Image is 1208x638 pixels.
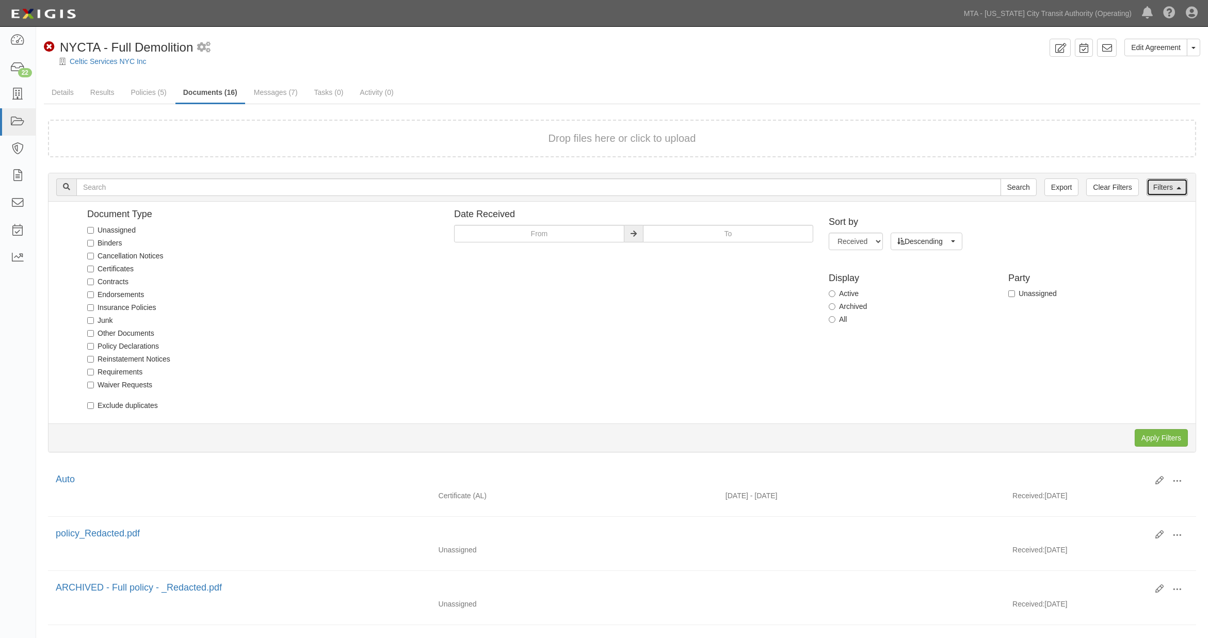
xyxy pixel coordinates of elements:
a: Messages (7) [246,82,305,103]
label: Certificates [87,264,134,274]
label: Insurance Policies [87,302,156,313]
div: Effective 09/18/2025 - Expiration 09/18/2026 [718,490,1005,501]
p: Received: [1012,490,1044,501]
input: Insurance Policies [87,304,94,311]
div: Unassigned [431,599,718,609]
input: To [643,225,813,242]
input: Search [1001,178,1037,196]
input: Certificates [87,266,94,272]
div: [DATE] [1005,545,1196,560]
a: Filters [1147,178,1188,196]
div: [DATE] [1005,599,1196,614]
div: [DATE] [1005,490,1196,506]
div: NYCTA - Full Demolition [44,39,193,56]
input: Cancellation Notices [87,253,94,259]
label: Binders [87,238,122,248]
a: Policies (5) [123,82,174,103]
h4: Sort by [829,217,1188,227]
a: MTA - [US_STATE] City Transit Authority (Operating) [959,3,1137,24]
span: NYCTA - Full Demolition [60,40,193,54]
input: Junk [87,317,94,324]
h4: Display [829,273,1001,284]
input: Exclude duplicates [87,402,94,409]
input: Binders [87,240,94,247]
input: Policy Declarations [87,343,94,350]
div: Effective - Expiration [718,545,1005,545]
a: ARCHIVED - Full policy - _Redacted.pdf [56,582,222,593]
h4: Party [1008,273,1180,284]
h4: Document Type [87,209,439,220]
a: policy_Redacted.pdf [56,528,140,538]
p: Received: [1012,545,1044,555]
input: Requirements [87,369,94,375]
input: Waiver Requests [87,382,94,388]
img: logo-5460c22ac91f19d4615b14bd174203de0afe785f0fc80cf4dbbc73dc1793850b.png [8,5,79,23]
input: Unassigned [1008,290,1015,297]
input: All [829,316,835,323]
label: Requirements [87,367,142,377]
a: Documents (16) [175,82,245,104]
a: Results [83,82,122,103]
button: Drop files here or click to upload [549,131,696,146]
label: Unassigned [87,225,136,235]
a: Activity (0) [352,82,401,103]
label: Endorsements [87,289,144,300]
button: Descending [891,233,962,250]
input: Search [76,178,1001,196]
div: Auto [56,473,1148,486]
a: Tasks (0) [307,82,351,103]
label: Contracts [87,276,128,287]
label: Reinstatement Notices [87,354,170,364]
a: Edit Agreement [1124,39,1187,56]
input: From [454,225,624,242]
label: Junk [87,315,113,325]
input: Archived [829,303,835,310]
label: All [829,314,847,324]
label: Cancellation Notices [87,251,164,261]
div: Unassigned [431,545,718,555]
label: Waiver Requests [87,380,152,390]
label: Policy Declarations [87,341,159,351]
div: policy_Redacted.pdf [56,527,1148,541]
i: Help Center - Complianz [1163,7,1175,20]
div: 22 [18,68,32,77]
div: ARCHIVED - Full policy - _Redacted.pdf [56,581,1148,595]
input: Contracts [87,279,94,285]
span: Descending [897,236,949,247]
label: Active [829,288,859,299]
label: Unassigned [1008,288,1057,299]
i: Non-Compliant [44,42,55,53]
input: Other Documents [87,330,94,337]
label: Exclude duplicates [87,400,158,411]
i: 1 scheduled workflow [197,42,211,53]
a: Auto [56,474,75,484]
a: Export [1044,178,1078,196]
input: Unassigned [87,227,94,234]
a: Clear Filters [1086,178,1138,196]
input: Endorsements [87,291,94,298]
div: Effective - Expiration [718,599,1005,599]
label: Other Documents [87,328,154,338]
input: Apply Filters [1135,429,1188,447]
label: Archived [829,301,867,312]
a: Details [44,82,82,103]
div: Auto Liability [431,490,718,501]
a: Celtic Services NYC Inc [70,57,147,66]
h4: Date Received [454,209,813,220]
input: Active [829,290,835,297]
input: Reinstatement Notices [87,356,94,363]
p: Received: [1012,599,1044,609]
